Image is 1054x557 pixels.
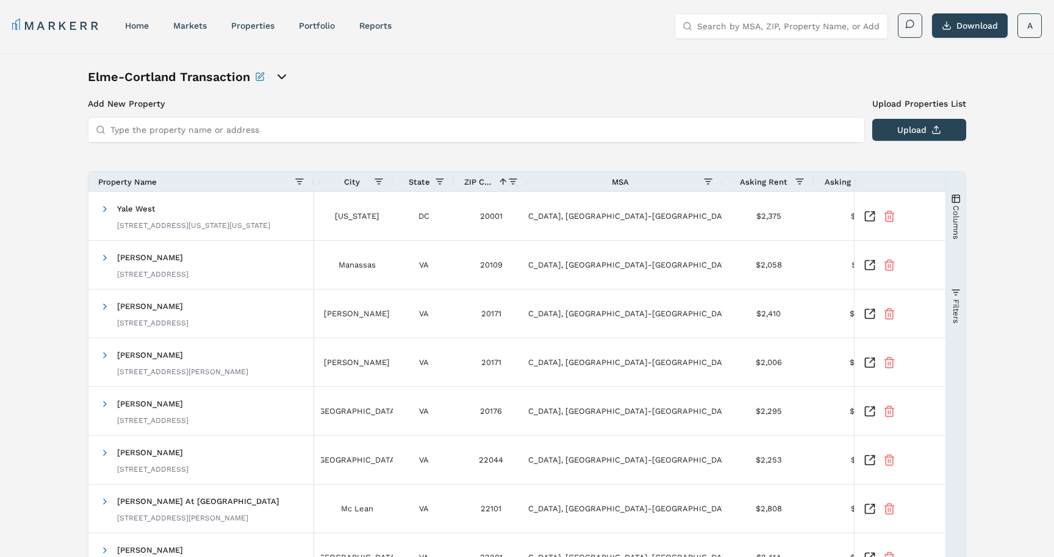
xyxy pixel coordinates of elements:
[359,21,392,30] a: reports
[528,289,723,338] div: [US_STATE]-[GEOGRAPHIC_DATA]-[GEOGRAPHIC_DATA], [GEOGRAPHIC_DATA]-[GEOGRAPHIC_DATA]-[GEOGRAPHIC_D...
[883,259,895,271] button: Remove Property From Portfolio
[740,177,787,186] span: Asking Rent
[320,241,393,289] div: Manassas
[393,436,454,484] div: VA
[864,357,876,369] a: Inspect Comparable
[723,387,814,435] div: $2,295
[320,289,393,338] div: [PERSON_NAME]
[864,210,876,222] a: Inspect Comparable
[864,454,876,466] a: Inspect Comparable
[98,177,157,186] span: Property Name
[864,503,876,515] a: Inspect Comparable
[274,69,289,84] button: open portfolio options
[528,484,723,533] div: [US_STATE]-[GEOGRAPHIC_DATA]-[GEOGRAPHIC_DATA], [GEOGRAPHIC_DATA]-[GEOGRAPHIC_DATA]-[GEOGRAPHIC_D...
[883,357,895,369] button: Remove Property From Portfolio
[814,241,906,289] div: $2.17
[117,464,188,474] div: [STREET_ADDRESS]
[117,416,188,425] div: [STREET_ADDRESS]
[320,484,393,533] div: Mc Lean
[951,205,960,239] span: Columns
[454,436,528,484] div: 22044
[454,338,528,386] div: 20171
[864,308,876,320] a: Inspect Comparable
[117,302,183,311] span: [PERSON_NAME]
[883,503,895,515] button: Remove Property From Portfolio
[393,192,454,240] div: DC
[454,192,528,240] div: 20001
[528,192,723,240] div: [US_STATE]-[GEOGRAPHIC_DATA]-[GEOGRAPHIC_DATA], [GEOGRAPHIC_DATA]-[GEOGRAPHIC_DATA]-[GEOGRAPHIC_D...
[883,210,895,222] button: Remove Property From Portfolio
[393,387,454,435] div: VA
[393,289,454,338] div: VA
[117,221,270,230] div: [STREET_ADDRESS][US_STATE][US_STATE]
[723,436,814,484] div: $2,253
[117,269,188,279] div: [STREET_ADDRESS]
[864,405,876,417] a: Inspect Comparable
[393,338,454,386] div: VA
[320,192,393,240] div: [US_STATE]
[12,17,101,34] a: MARKERR
[814,192,906,240] div: $3.13
[454,241,528,289] div: 20109
[117,448,183,457] span: [PERSON_NAME]
[883,308,895,320] button: Remove Property From Portfolio
[393,241,454,289] div: VA
[454,289,528,338] div: 20171
[117,367,248,377] div: [STREET_ADDRESS][PERSON_NAME]
[231,21,274,30] a: properties
[951,299,960,323] span: Filters
[117,204,156,213] span: Yale West
[320,387,393,435] div: [GEOGRAPHIC_DATA]
[814,387,906,435] div: $2.48
[814,338,906,386] div: $2.85
[723,241,814,289] div: $2,058
[88,68,250,85] h1: Elme-Cortland Transaction
[117,318,188,328] div: [STREET_ADDRESS]
[117,253,183,262] span: [PERSON_NAME]
[110,118,857,142] input: Type the property name or address
[117,399,183,408] span: [PERSON_NAME]
[864,259,876,271] a: Inspect Comparable
[872,98,966,110] label: Upload Properties List
[825,177,886,186] span: Asking Rent/SF
[528,436,723,484] div: [US_STATE]-[GEOGRAPHIC_DATA]-[GEOGRAPHIC_DATA], [GEOGRAPHIC_DATA]-[GEOGRAPHIC_DATA]-[GEOGRAPHIC_D...
[697,14,880,38] input: Search by MSA, ZIP, Property Name, or Address
[814,289,906,338] div: $2.23
[344,177,360,186] span: City
[117,350,183,360] span: [PERSON_NAME]
[255,68,265,85] button: Rename this portfolio
[872,119,966,141] button: Upload
[117,513,279,523] div: [STREET_ADDRESS][PERSON_NAME]
[883,454,895,466] button: Remove Property From Portfolio
[454,387,528,435] div: 20176
[723,192,814,240] div: $2,375
[117,545,183,555] span: [PERSON_NAME]
[320,338,393,386] div: [PERSON_NAME]
[393,484,454,533] div: VA
[320,436,393,484] div: [GEOGRAPHIC_DATA]
[612,177,629,186] span: MSA
[409,177,430,186] span: State
[528,387,723,435] div: [US_STATE]-[GEOGRAPHIC_DATA]-[GEOGRAPHIC_DATA], [GEOGRAPHIC_DATA]-[GEOGRAPHIC_DATA]-[GEOGRAPHIC_D...
[814,436,906,484] div: $2.71
[932,13,1008,38] button: Download
[883,405,895,417] button: Remove Property From Portfolio
[464,177,493,186] span: ZIP Code
[88,98,865,110] h3: Add New Property
[723,338,814,386] div: $2,006
[814,484,906,533] div: $3.15
[454,484,528,533] div: 22101
[528,241,723,289] div: [US_STATE]-[GEOGRAPHIC_DATA]-[GEOGRAPHIC_DATA], [GEOGRAPHIC_DATA]-[GEOGRAPHIC_DATA]-[GEOGRAPHIC_D...
[1017,13,1042,38] button: A
[299,21,335,30] a: Portfolio
[723,484,814,533] div: $2,808
[1027,20,1033,32] span: A
[528,338,723,386] div: [US_STATE]-[GEOGRAPHIC_DATA]-[GEOGRAPHIC_DATA], [GEOGRAPHIC_DATA]-[GEOGRAPHIC_DATA]-[GEOGRAPHIC_D...
[117,497,279,506] span: [PERSON_NAME] At [GEOGRAPHIC_DATA]
[723,289,814,338] div: $2,410
[173,21,207,30] a: markets
[125,21,149,30] a: home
